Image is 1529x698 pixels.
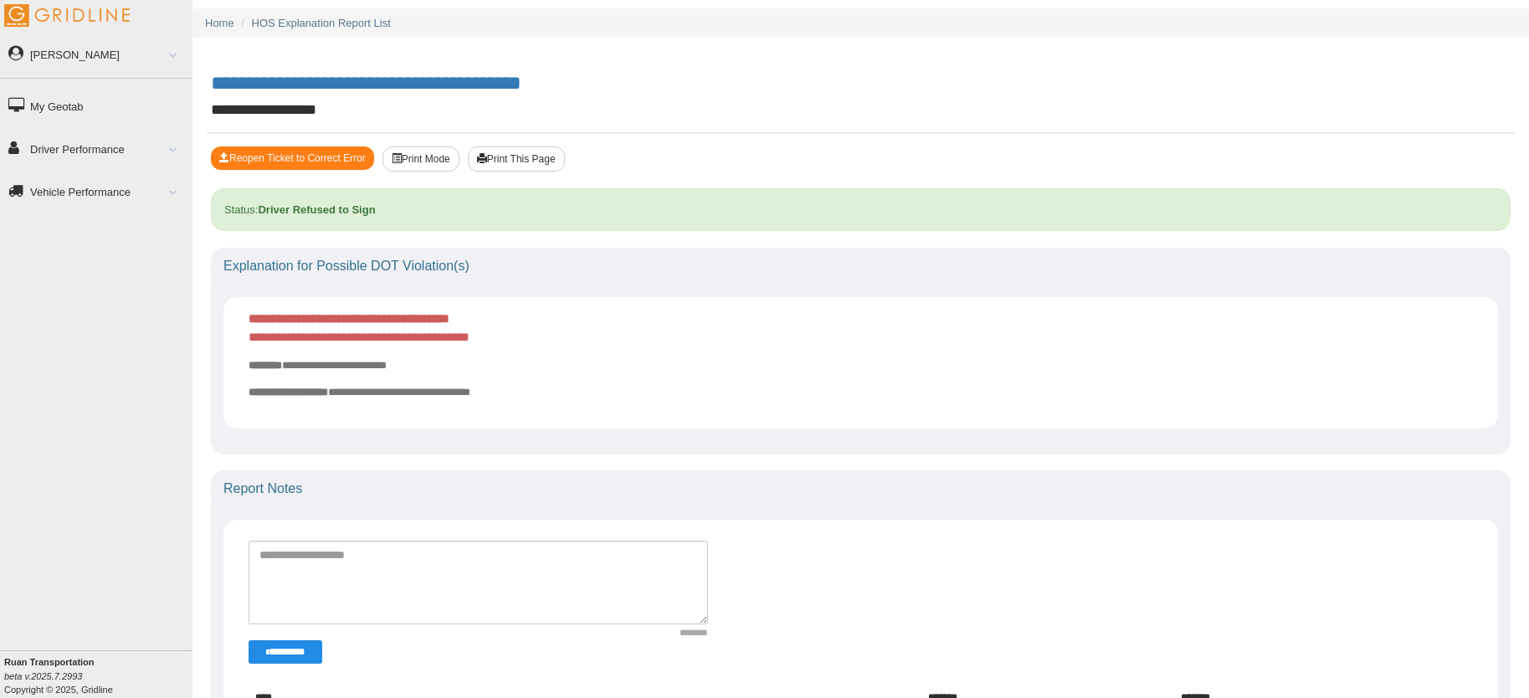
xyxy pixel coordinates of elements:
[211,470,1511,507] div: Report Notes
[4,671,82,681] i: beta v.2025.7.2993
[468,146,565,172] button: Print This Page
[211,248,1511,285] div: Explanation for Possible DOT Violation(s)
[258,203,375,216] strong: Driver Refused to Sign
[4,655,192,696] div: Copyright © 2025, Gridline
[211,188,1511,231] div: Status:
[4,657,95,667] b: Ruan Transportation
[382,146,459,172] button: Print Mode
[249,640,322,664] button: Change Filter Options
[252,17,391,29] a: HOS Explanation Report List
[4,4,130,27] img: Gridline
[205,17,234,29] a: Home
[211,146,374,170] button: Reopen Ticket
